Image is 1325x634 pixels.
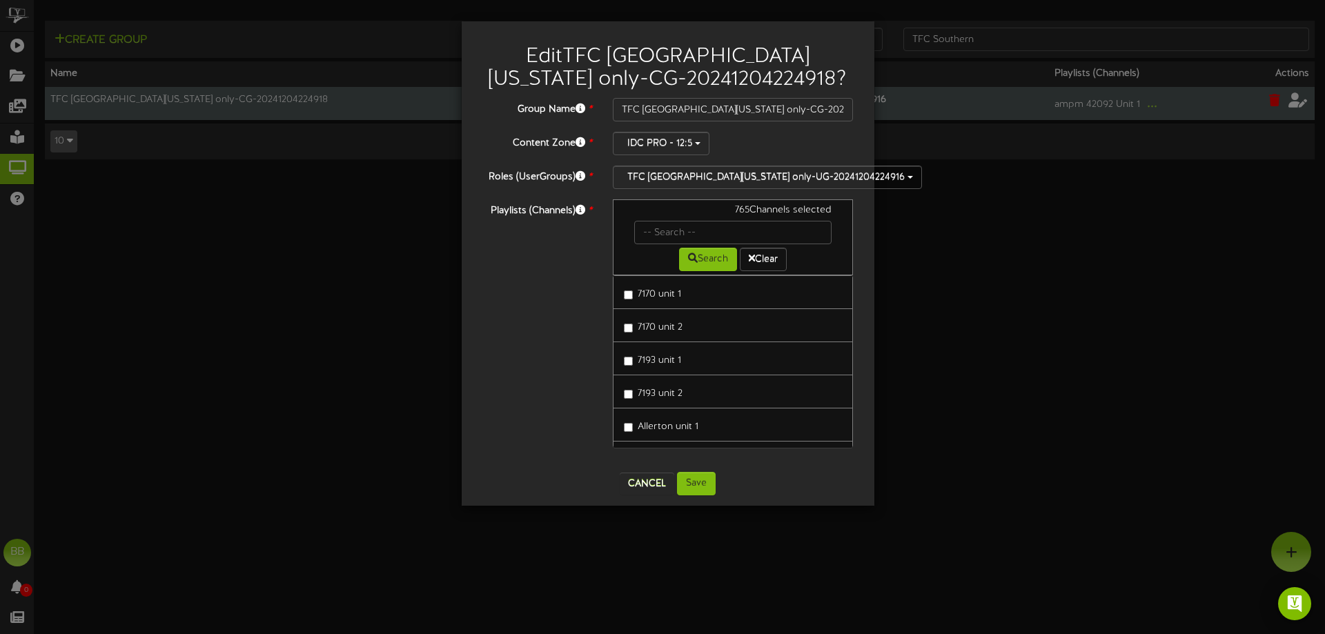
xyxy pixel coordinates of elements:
[613,98,854,121] input: Channel Group Name
[472,98,602,117] label: Group Name
[624,290,633,299] input: 7170 unit 1
[624,382,683,401] label: 7193 unit 2
[472,132,602,150] label: Content Zone
[634,221,832,244] input: -- Search --
[620,473,674,495] button: Cancel
[472,199,602,218] label: Playlists (Channels)
[679,248,737,271] button: Search
[624,423,633,432] input: Allerton unit 1
[677,472,716,495] button: Save
[740,248,787,271] button: Clear
[1278,587,1311,620] div: Open Intercom Messenger
[624,415,698,434] label: Allerton unit 1
[624,357,633,366] input: 7193 unit 1
[624,204,843,221] div: 765 Channels selected
[482,46,854,91] h2: Edit TFC [GEOGRAPHIC_DATA][US_STATE] only-CG-20241204224918 ?
[624,316,683,335] label: 7170 unit 2
[624,283,681,301] label: 7170 unit 1
[624,324,633,333] input: 7170 unit 2
[613,132,709,155] button: IDC PRO - 12:5
[624,349,681,368] label: 7193 unit 1
[613,166,922,189] button: TFC [GEOGRAPHIC_DATA][US_STATE] only-UG-20241204224916
[472,166,602,184] label: Roles (UserGroups)
[624,390,633,399] input: 7193 unit 2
